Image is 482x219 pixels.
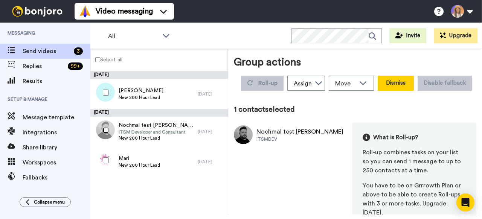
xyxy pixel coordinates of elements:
button: Collapse menu [20,197,71,207]
img: Image of Nochmal test Hildebrandt [234,125,253,144]
div: Roll-up combines tasks on your list so you can send 1 message to up to 250 contacts at a time. [363,148,466,175]
div: ITSMDEV [256,136,343,142]
span: Roll-up [258,80,278,86]
span: Move [335,79,355,88]
div: 1 contact selected [234,104,476,115]
span: Collapse menu [34,199,65,205]
span: Share library [23,143,90,152]
div: You have to be on Grrrowth Plan or above to be able to create Roll-ups with 3 or more tasks. . [363,181,466,217]
img: bj-logo-header-white.svg [9,6,66,17]
div: [DATE] [90,71,228,79]
span: Send videos [23,47,71,56]
div: Open Intercom Messenger [456,193,474,211]
span: [PERSON_NAME] [119,87,163,94]
button: Roll-up [241,76,284,91]
span: Replies [23,62,65,71]
div: [DATE] [198,159,224,165]
span: New 200 Hour Lead [119,135,194,141]
div: [DATE] [198,91,224,97]
input: Select all [95,57,100,62]
span: Mari [119,155,160,162]
button: Invite [389,28,426,43]
span: Workspaces [23,158,90,167]
span: Video messaging [96,6,153,17]
div: 99 + [68,62,83,70]
label: Select all [91,55,122,64]
span: Integrations [23,128,90,137]
button: Disable fallback [418,76,472,91]
div: 3 [74,47,83,55]
div: Group actions [234,55,301,73]
span: New 200 Hour Lead [119,162,160,168]
img: vm-color.svg [79,5,91,17]
span: ITSM Developer and Consultant [119,129,194,135]
span: Message template [23,113,90,122]
button: Upgrade [434,28,477,43]
span: Fallbacks [23,173,90,182]
div: [DATE] [198,129,224,135]
span: All [108,32,159,41]
div: Nochmal test [PERSON_NAME] [256,127,343,136]
span: Nochmal test [PERSON_NAME] [119,122,194,129]
span: What is Roll-up? [373,133,418,142]
span: Results [23,77,90,86]
span: New 200 Hour Lead [119,94,163,100]
div: [DATE] [90,109,228,117]
div: Assign [294,79,312,88]
button: Dismiss [378,76,414,91]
